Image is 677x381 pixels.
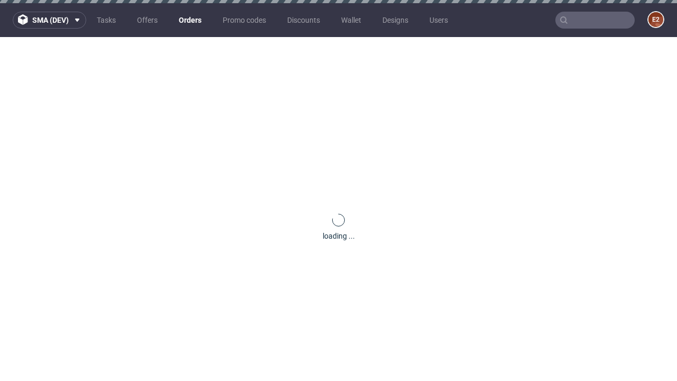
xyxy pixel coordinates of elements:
a: Orders [172,12,208,29]
a: Tasks [90,12,122,29]
figcaption: e2 [648,12,663,27]
a: Promo codes [216,12,272,29]
a: Users [423,12,454,29]
a: Offers [131,12,164,29]
div: loading ... [323,231,355,241]
a: Designs [376,12,415,29]
span: sma (dev) [32,16,69,24]
a: Wallet [335,12,368,29]
button: sma (dev) [13,12,86,29]
a: Discounts [281,12,326,29]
